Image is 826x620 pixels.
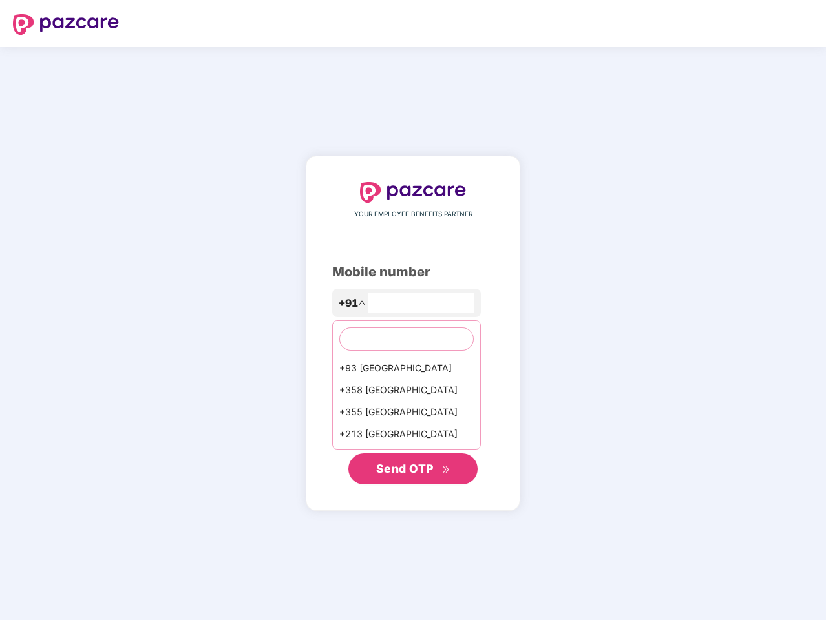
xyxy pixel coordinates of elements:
div: +93 [GEOGRAPHIC_DATA] [333,357,480,379]
img: logo [13,14,119,35]
span: up [358,299,366,307]
span: double-right [442,466,450,474]
div: Mobile number [332,262,494,282]
span: Send OTP [376,462,434,475]
div: +213 [GEOGRAPHIC_DATA] [333,423,480,445]
button: Send OTPdouble-right [348,453,478,484]
div: +1684 AmericanSamoa [333,445,480,467]
div: +355 [GEOGRAPHIC_DATA] [333,401,480,423]
div: +358 [GEOGRAPHIC_DATA] [333,379,480,401]
span: +91 [339,295,358,311]
img: logo [360,182,466,203]
span: YOUR EMPLOYEE BENEFITS PARTNER [354,209,472,220]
